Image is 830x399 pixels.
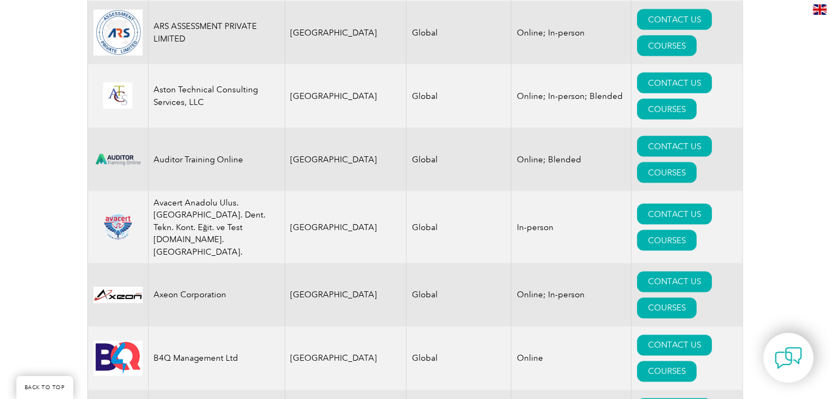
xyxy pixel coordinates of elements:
[407,191,511,264] td: Global
[637,36,697,56] a: COURSES
[16,376,73,399] a: BACK TO TOP
[511,1,632,64] td: Online; In-person
[637,73,712,93] a: CONTACT US
[637,272,712,292] a: CONTACT US
[93,147,143,172] img: d024547b-a6e0-e911-a812-000d3a795b83-logo.png
[511,263,632,327] td: Online; In-person
[148,263,285,327] td: Axeon Corporation
[148,1,285,64] td: ARS ASSESSMENT PRIVATE LIMITED
[511,64,632,128] td: Online; In-person; Blended
[285,128,407,191] td: [GEOGRAPHIC_DATA]
[637,230,697,251] a: COURSES
[93,83,143,109] img: ce24547b-a6e0-e911-a812-000d3a795b83-logo.png
[775,344,802,372] img: contact-chat.png
[285,1,407,64] td: [GEOGRAPHIC_DATA]
[93,10,143,56] img: 509b7a2e-6565-ed11-9560-0022481565fd-logo.png
[511,128,632,191] td: Online; Blended
[637,361,697,382] a: COURSES
[511,327,632,390] td: Online
[93,287,143,303] img: 28820fe6-db04-ea11-a811-000d3a793f32-logo.jpg
[637,298,697,319] a: COURSES
[637,99,697,120] a: COURSES
[407,64,511,128] td: Global
[637,204,712,225] a: CONTACT US
[637,335,712,356] a: CONTACT US
[93,214,143,240] img: 815efeab-5b6f-eb11-a812-00224815377e-logo.png
[148,191,285,264] td: Avacert Anadolu Ulus. [GEOGRAPHIC_DATA]. Dent. Tekn. Kont. Eğit. ve Test [DOMAIN_NAME]. [GEOGRAPH...
[285,191,407,264] td: [GEOGRAPHIC_DATA]
[637,162,697,183] a: COURSES
[148,128,285,191] td: Auditor Training Online
[285,64,407,128] td: [GEOGRAPHIC_DATA]
[637,9,712,30] a: CONTACT US
[148,64,285,128] td: Aston Technical Consulting Services, LLC
[511,191,632,264] td: In-person
[407,263,511,327] td: Global
[407,327,511,390] td: Global
[407,128,511,191] td: Global
[813,4,827,15] img: en
[285,327,407,390] td: [GEOGRAPHIC_DATA]
[637,136,712,157] a: CONTACT US
[93,341,143,376] img: 9db4b902-10da-eb11-bacb-002248158a6d-logo.jpg
[407,1,511,64] td: Global
[285,263,407,327] td: [GEOGRAPHIC_DATA]
[148,327,285,390] td: B4Q Management Ltd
